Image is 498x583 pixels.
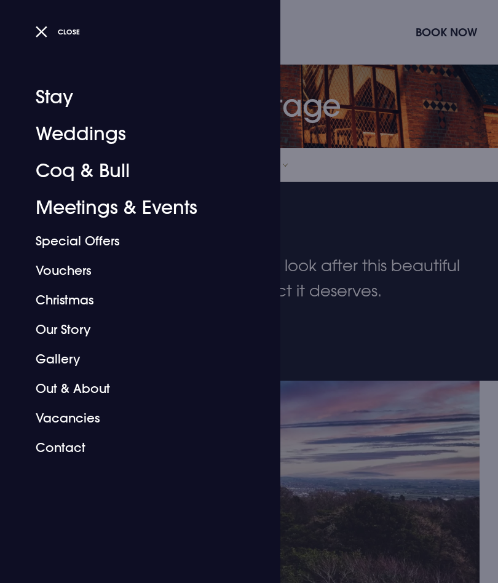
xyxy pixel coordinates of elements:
a: Weddings [36,116,230,153]
a: Vouchers [36,256,230,285]
a: Gallery [36,344,230,374]
a: Coq & Bull [36,153,230,189]
a: Our Story [36,315,230,344]
a: Contact [36,433,230,462]
a: Special Offers [36,226,230,256]
a: Stay [36,79,230,116]
button: Close [36,23,81,41]
a: Meetings & Events [36,189,230,226]
span: Close [58,27,80,36]
a: Vacancies [36,403,230,433]
a: Christmas [36,285,230,315]
a: Out & About [36,374,230,403]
